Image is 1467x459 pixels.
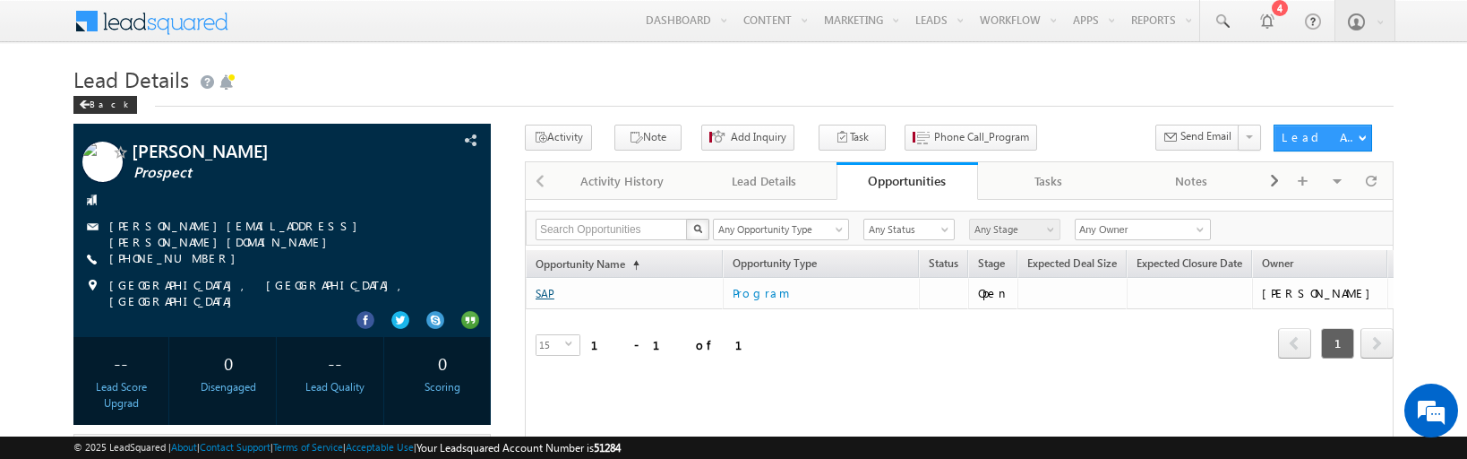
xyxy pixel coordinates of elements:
[591,334,764,355] div: 1 - 1 of 1
[594,441,621,455] span: 51284
[565,340,579,348] span: select
[1278,328,1311,359] span: prev
[905,125,1037,151] button: Phone Call_Program
[536,257,625,271] span: Opportunity Name
[1027,256,1117,270] span: Expected Deal Size
[93,94,301,117] div: Chat with us now
[1075,219,1211,240] input: Type to Search
[1278,330,1311,359] a: prev
[73,95,146,110] a: Back
[992,170,1104,192] div: Tasks
[701,125,794,151] button: Add Inquiry
[733,282,912,304] a: Program
[920,254,967,277] a: Status
[1274,125,1372,152] button: Lead Actions
[566,170,678,192] div: Activity History
[292,379,379,395] div: Lead Quality
[836,162,979,200] a: Opportunities
[1360,328,1394,359] span: next
[713,219,849,240] a: Any Opportunity Type
[292,346,379,379] div: --
[1262,256,1293,270] span: Owner
[109,218,366,249] a: [PERSON_NAME][EMAIL_ADDRESS][PERSON_NAME][DOMAIN_NAME]
[294,9,337,52] div: Minimize live chat window
[978,256,1005,270] span: Stage
[694,162,836,200] a: Lead Details
[73,96,137,114] div: Back
[527,254,648,277] a: Opportunity Name(sorted ascending)
[1137,256,1242,270] span: Expected Closure Date
[1180,128,1231,144] span: Send Email
[724,254,919,277] span: Opportunity Type
[1321,328,1354,359] span: 1
[273,441,343,453] a: Terms of Service
[625,258,639,273] span: (sorted ascending)
[614,125,682,151] button: Note
[78,346,165,379] div: --
[109,250,244,268] span: [PHONE_NUMBER]
[693,224,702,233] img: Search
[1262,285,1379,301] div: [PERSON_NAME]
[23,166,327,333] textarea: Type your message and hit 'Enter'
[552,162,694,200] a: Activity History
[346,441,414,453] a: Acceptable Use
[934,129,1029,145] span: Phone Call_Program
[1120,162,1263,200] a: Notes
[73,65,189,93] span: Lead Details
[1282,129,1358,145] div: Lead Actions
[1155,125,1240,151] button: Send Email
[970,221,1055,238] span: Any Stage
[536,335,565,355] span: 15
[969,254,1014,277] a: Stage
[416,441,621,455] span: Your Leadsquared Account Number is
[109,277,449,309] span: [GEOGRAPHIC_DATA], [GEOGRAPHIC_DATA], [GEOGRAPHIC_DATA]
[819,125,886,151] button: Task
[184,379,271,395] div: Disengaged
[850,172,965,189] div: Opportunities
[714,221,837,238] span: Any Opportunity Type
[864,221,949,238] span: Any Status
[73,439,621,456] span: © 2025 LeadSquared | | | | |
[184,346,271,379] div: 0
[399,379,485,395] div: Scoring
[82,142,123,188] img: Profile photo
[731,129,786,145] span: Add Inquiry
[132,142,391,160] span: [PERSON_NAME]
[133,164,393,182] span: Prospect
[708,170,820,192] div: Lead Details
[969,219,1060,240] a: Any Stage
[1135,170,1247,192] div: Notes
[978,162,1120,200] a: Tasks
[171,441,197,453] a: About
[978,285,1009,301] div: Open
[1018,254,1126,277] a: Expected Deal Size
[399,346,485,379] div: 0
[78,379,165,411] div: Lead Score Upgrad
[1187,221,1209,238] a: Show All Items
[863,219,955,240] a: Any Status
[525,125,592,151] button: Activity
[1128,254,1251,277] a: Expected Closure Date
[1360,330,1394,359] a: next
[200,441,270,453] a: Contact Support
[536,287,554,300] a: SAP
[30,94,75,117] img: d_60004797649_company_0_60004797649
[244,348,325,372] em: Start Chat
